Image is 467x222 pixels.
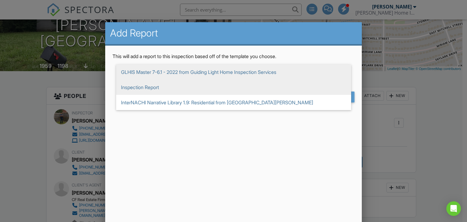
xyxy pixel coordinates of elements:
h2: Add Report [110,27,357,39]
span: Inspection Report [116,80,351,95]
div: Open Intercom Messenger [446,201,461,216]
span: GLHIS Master 7-6.1 - 2022 from Guiding Light Home Inspection Services [116,64,351,80]
p: This will add a report to this inspection based off of the template you choose. [112,53,355,60]
span: InterNACHI Narrative Library 1.9: Residential from [GEOGRAPHIC_DATA][PERSON_NAME] [116,95,351,110]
